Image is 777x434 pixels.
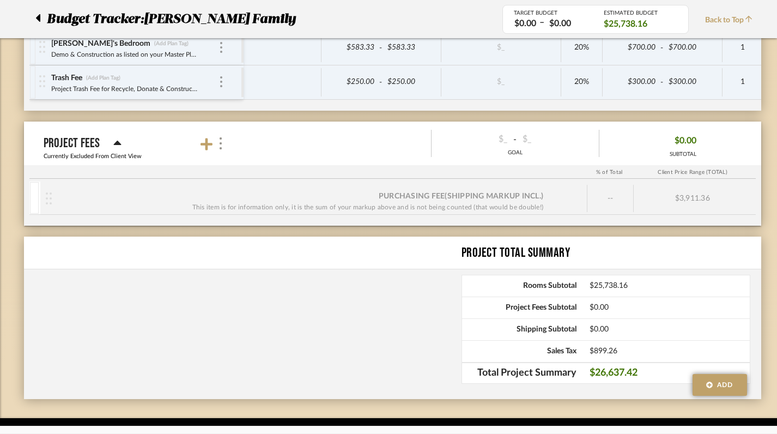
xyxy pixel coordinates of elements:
[432,131,599,148] div: -
[675,132,696,149] span: $0.00
[220,76,222,87] img: 3dots-v.svg
[44,134,100,153] p: Project Fees
[590,325,750,334] span: $0.00
[432,149,599,157] div: GOAL
[693,374,747,396] button: Add
[379,191,543,202] div: Purchasing Fee (Shipping markup incl.)
[384,40,438,56] div: $583.33
[665,74,719,90] div: $300.00
[154,40,189,47] div: (Add Plan Tag)
[705,15,758,26] span: Back to Top
[471,40,531,56] div: $_
[633,166,753,179] div: Client Price Range (TOTAL)
[659,77,665,88] span: -
[665,40,719,56] div: $700.00
[511,17,539,30] div: $0.00
[220,42,222,53] img: 3dots-v.svg
[587,185,634,212] div: --
[378,77,384,88] span: -
[606,74,659,90] div: $300.00
[606,40,659,56] div: $700.00
[659,43,665,53] span: -
[192,202,544,213] div: This item is for information only, it is the sum of your markup above and is not being counted (t...
[46,192,52,204] img: vertical-grip.svg
[51,49,198,60] div: Demo & Construction as listed on your Master Plan.
[51,83,198,94] div: Project Trash Fee for Recycle, Donate & Construction Trash organization, distribution and dump vi...
[378,43,384,53] span: -
[462,347,576,356] span: Sales Tax
[604,18,647,30] span: $25,738.16
[438,131,511,148] div: $_
[44,152,142,161] p: Currently Excluded From Client View
[519,131,592,148] div: $_
[590,303,750,312] span: $0.00
[726,74,760,90] div: 1
[634,185,751,212] div: $3,911.36
[514,10,587,16] div: TARGET BUDGET
[218,137,223,149] img: more.svg
[462,325,576,334] span: Shipping Subtotal
[325,74,378,90] div: $250.00
[384,74,438,90] div: $250.00
[590,347,750,356] span: $899.26
[39,75,45,87] img: vertical-grip.svg
[462,368,576,379] span: Total Project Summary
[590,368,750,379] span: $26,637.42
[670,150,696,159] div: SUBTOTAL
[325,40,378,56] div: $583.33
[86,74,121,82] div: (Add Plan Tag)
[726,40,760,56] div: 1
[471,74,531,90] div: $_
[590,281,750,291] span: $25,738.16
[564,74,599,90] div: 20%
[462,281,576,291] span: Rooms Subtotal
[24,122,761,165] mat-expansion-panel-header: Project FeesCurrently Excluded From Client View$_-$_GOAL$0.00SUBTOTAL
[47,9,144,29] span: Budget Tracker:
[462,243,761,263] div: Project Total Summary
[604,10,677,16] div: ESTIMATED BUDGET
[717,380,733,390] span: Add
[51,73,83,83] div: Trash Fee
[564,40,599,56] div: 20%
[51,39,151,49] div: [PERSON_NAME]'s Bedroom
[24,165,761,226] div: Project FeesCurrently Excluded From Client View$_-$_GOAL$0.00SUBTOTAL
[144,9,301,29] p: [PERSON_NAME] Family
[39,41,45,53] img: vertical-grip.svg
[586,166,633,179] div: % of Total
[539,16,544,30] span: –
[462,303,576,312] span: Project Fees Subtotal
[546,17,574,30] div: $0.00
